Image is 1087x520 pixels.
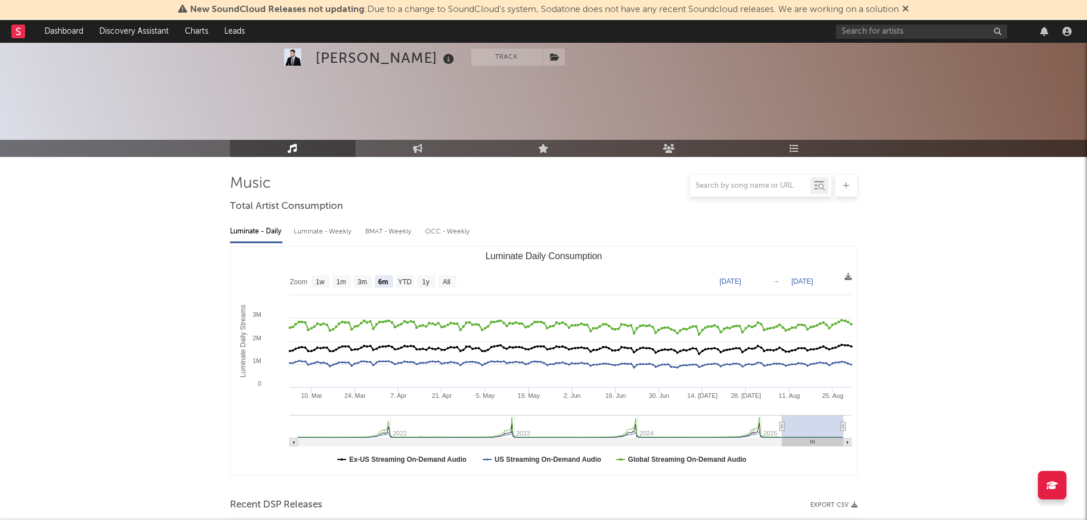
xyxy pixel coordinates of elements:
[177,20,216,43] a: Charts
[239,305,247,377] text: Luminate Daily Streams
[563,392,580,399] text: 2. Jun
[494,455,601,463] text: US Streaming On-Demand Audio
[485,251,602,261] text: Luminate Daily Consumption
[431,392,451,399] text: 21. Apr
[257,380,261,387] text: 0
[349,455,467,463] text: Ex-US Streaming On-Demand Audio
[294,222,354,241] div: Luminate - Weekly
[301,392,322,399] text: 10. Mar
[252,311,261,318] text: 3M
[628,455,746,463] text: Global Streaming On-Demand Audio
[230,498,322,512] span: Recent DSP Releases
[316,278,325,286] text: 1w
[902,5,909,14] span: Dismiss
[836,25,1007,39] input: Search for artists
[471,49,543,66] button: Track
[37,20,91,43] a: Dashboard
[357,278,367,286] text: 3m
[230,200,343,213] span: Total Artist Consumption
[422,278,429,286] text: 1y
[290,278,308,286] text: Zoom
[252,334,261,341] text: 2M
[378,278,387,286] text: 6m
[791,277,813,285] text: [DATE]
[605,392,625,399] text: 16. Jun
[773,277,779,285] text: →
[720,277,741,285] text: [DATE]
[344,392,366,399] text: 24. Mar
[475,392,495,399] text: 5. May
[822,392,843,399] text: 25. Aug
[230,222,282,241] div: Luminate - Daily
[518,392,540,399] text: 19. May
[690,182,810,191] input: Search by song name or URL
[190,5,899,14] span: : Due to a change to SoundCloud's system, Sodatone does not have any recent Soundcloud releases. ...
[316,49,457,67] div: [PERSON_NAME]
[336,278,346,286] text: 1m
[442,278,450,286] text: All
[425,222,471,241] div: OCC - Weekly
[216,20,253,43] a: Leads
[190,5,365,14] span: New SoundCloud Releases not updating
[91,20,177,43] a: Discovery Assistant
[730,392,761,399] text: 28. [DATE]
[778,392,799,399] text: 11. Aug
[648,392,669,399] text: 30. Jun
[810,502,858,509] button: Export CSV
[390,392,406,399] text: 7. Apr
[231,247,857,475] svg: Luminate Daily Consumption
[687,392,717,399] text: 14. [DATE]
[252,357,261,364] text: 1M
[365,222,414,241] div: BMAT - Weekly
[398,278,411,286] text: YTD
